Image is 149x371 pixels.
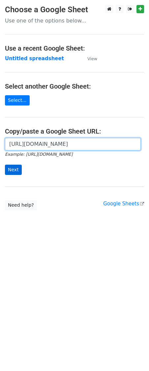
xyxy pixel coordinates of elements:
small: Example: [URL][DOMAIN_NAME] [5,152,73,157]
input: Paste your Google Sheet URL here [5,138,141,150]
a: Select... [5,95,30,105]
a: Need help? [5,200,37,210]
input: Next [5,165,22,175]
h4: Use a recent Google Sheet: [5,44,144,52]
h4: Select another Google Sheet: [5,82,144,90]
h4: Copy/paste a Google Sheet URL: [5,127,144,135]
a: View [81,56,97,62]
small: View [87,56,97,61]
h3: Choose a Google Sheet [5,5,144,15]
p: Use one of the options below... [5,17,144,24]
a: Untitled spreadsheet [5,56,64,62]
a: Google Sheets [103,201,144,207]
